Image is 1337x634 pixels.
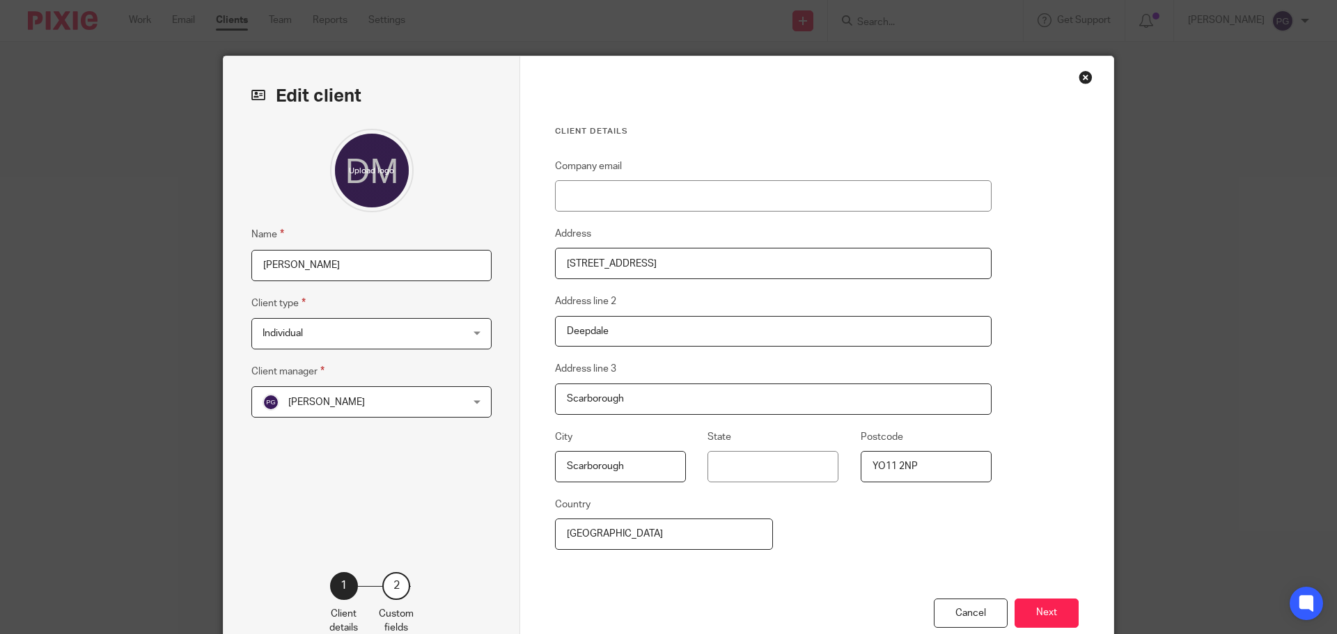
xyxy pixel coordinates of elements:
label: Client type [251,295,306,311]
label: Name [251,226,284,242]
label: Address [555,227,591,241]
h2: Edit client [251,84,492,108]
div: 1 [330,572,358,600]
span: Individual [263,328,303,338]
h3: Client details [555,126,992,137]
label: Company email [555,159,622,173]
label: Address line 2 [555,294,616,308]
label: City [555,430,572,444]
div: Cancel [934,599,1008,628]
label: State [707,430,731,444]
img: svg%3E [263,394,279,411]
label: Country [555,498,591,512]
label: Postcode [861,430,903,444]
label: Client manager [251,363,325,379]
div: 2 [382,572,410,600]
div: Close this dialog window [1079,70,1093,84]
label: Address line 3 [555,362,616,376]
span: [PERSON_NAME] [288,397,365,407]
button: Next [1015,599,1079,628]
